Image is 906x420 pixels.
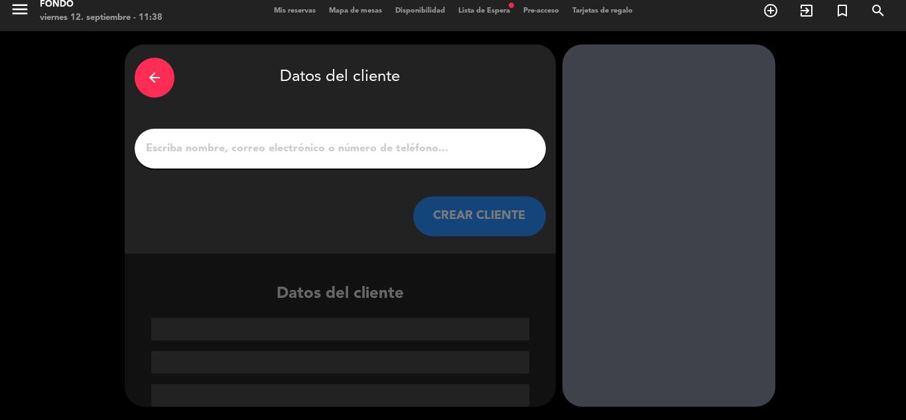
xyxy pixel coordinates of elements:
i: add_circle_outline [763,3,779,19]
span: fiber_manual_record [507,1,515,9]
input: Escriba nombre, correo electrónico o número de teléfono... [145,139,536,158]
i: arrow_back [147,70,162,86]
div: Datos del cliente [135,54,546,101]
button: CREAR CLIENTE [413,196,546,236]
span: Lista de Espera [452,7,517,15]
i: exit_to_app [799,3,814,19]
div: Datos del cliente [125,281,556,407]
div: viernes 12. septiembre - 11:38 [40,11,162,25]
span: Disponibilidad [389,7,452,15]
span: Mapa de mesas [322,7,389,15]
span: Pre-acceso [517,7,566,15]
i: search [870,3,886,19]
span: Mis reservas [267,7,322,15]
i: turned_in_not [834,3,850,19]
span: Tarjetas de regalo [566,7,639,15]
